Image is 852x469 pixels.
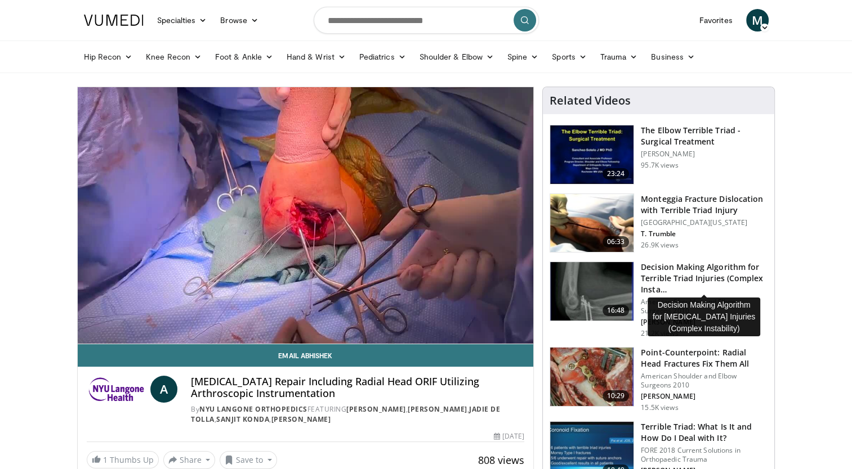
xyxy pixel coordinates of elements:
div: Decision Making Algorithm for [MEDICAL_DATA] Injuries (Complex Instability) [648,297,760,336]
h3: The Elbow Terrible Triad - Surgical Treatment [641,125,768,147]
a: 10:29 Point-Counterpoint: Radial Head Fractures Fix Them All American Shoulder and Elbow Surgeons... [550,347,768,412]
p: American Shoulder and Elbow Surgeons 2010 [641,297,768,315]
a: Pediatrics [353,46,413,68]
a: Email Abhishek [78,344,534,367]
a: Sanjit Konda [216,414,269,424]
div: By FEATURING , , , , [191,404,524,425]
a: [PERSON_NAME] [271,414,331,424]
a: [PERSON_NAME] [408,404,467,414]
p: [PERSON_NAME] [641,392,768,401]
span: 808 views [478,453,524,467]
a: M [746,9,769,31]
h3: Point-Counterpoint: Radial Head Fractures Fix Them All [641,347,768,369]
a: Hip Recon [77,46,140,68]
img: marra_1.png.150x105_q85_crop-smart_upscale.jpg [550,348,634,406]
p: 15.5K views [641,403,678,412]
a: Foot & Ankle [208,46,280,68]
span: 10:29 [603,390,630,402]
h4: Related Videos [550,94,631,107]
p: 26.9K views [641,241,678,250]
a: 06:33 Monteggia Fracture Dislocation with Terrible Triad Injury [GEOGRAPHIC_DATA][US_STATE] T. Tr... [550,193,768,253]
p: [GEOGRAPHIC_DATA][US_STATE] [641,218,768,227]
a: Knee Recon [139,46,208,68]
h4: [MEDICAL_DATA] Repair Including Radial Head ORIF Utilizing Arthroscopic Instrumentation [191,376,524,400]
p: [PERSON_NAME] [641,318,768,327]
a: NYU Langone Orthopedics [199,404,307,414]
button: Save to [220,451,277,469]
a: Spine [501,46,545,68]
input: Search topics, interventions [314,7,539,34]
a: Shoulder & Elbow [413,46,501,68]
span: 06:33 [603,236,630,247]
a: Business [644,46,702,68]
a: Favorites [693,9,739,31]
p: 21.2K views [641,329,678,338]
a: Browse [213,9,265,31]
a: [PERSON_NAME] [346,404,406,414]
a: 1 Thumbs Up [87,451,159,468]
p: FORE 2018 Current Solutions in Orthopaedic Trauma [641,446,768,464]
span: 16:48 [603,305,630,316]
span: 23:24 [603,168,630,179]
span: 1 [103,454,108,465]
a: Sports [545,46,594,68]
img: 162531_0000_1.png.150x105_q85_crop-smart_upscale.jpg [550,125,634,184]
div: [DATE] [494,431,524,441]
p: 95.7K views [641,161,678,170]
a: Hand & Wrist [280,46,353,68]
p: [PERSON_NAME] [641,150,768,159]
img: VuMedi Logo [84,15,144,26]
img: NYU Langone Orthopedics [87,376,146,403]
a: Specialties [150,9,214,31]
h3: Decision Making Algorithm for Terrible Triad Injuries (Complex Insta… [641,261,768,295]
a: Jadie De Tolla [191,404,500,424]
h3: Monteggia Fracture Dislocation with Terrible Triad Injury [641,193,768,216]
img: 76186_0000_3.png.150x105_q85_crop-smart_upscale.jpg [550,194,634,252]
a: Trauma [594,46,645,68]
a: 23:24 The Elbow Terrible Triad - Surgical Treatment [PERSON_NAME] 95.7K views [550,125,768,184]
video-js: Video Player [78,87,534,344]
h3: Terrible Triad: What Is It and How Do I Deal with It? [641,421,768,444]
a: 16:48 Decision Making Algorithm for Terrible Triad Injuries (Complex Insta… American Shoulder and... [550,261,768,338]
p: T. Trumble [641,229,768,238]
button: Share [163,451,216,469]
p: American Shoulder and Elbow Surgeons 2010 [641,372,768,390]
img: kin_1.png.150x105_q85_crop-smart_upscale.jpg [550,262,634,321]
a: A [150,376,177,403]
